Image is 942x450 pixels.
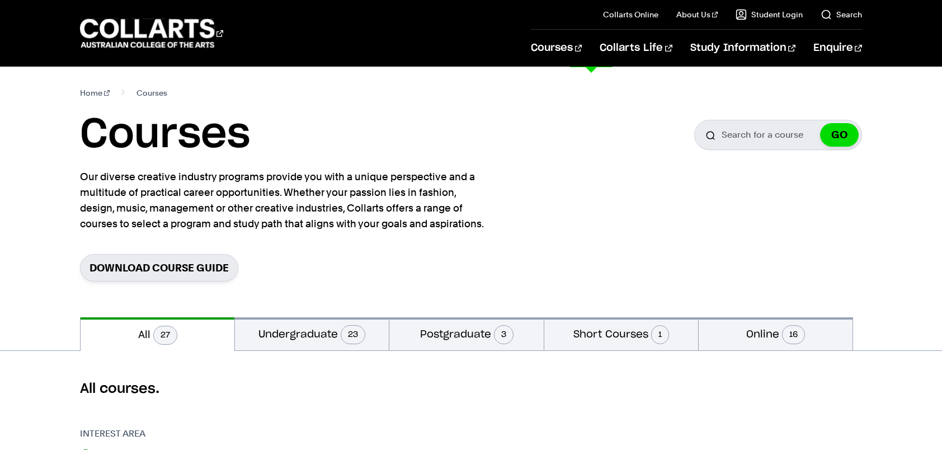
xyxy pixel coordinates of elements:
[676,9,718,20] a: About Us
[531,30,582,67] a: Courses
[694,120,862,150] input: Search for a course
[544,317,698,350] button: Short Courses1
[80,380,862,398] h2: All courses.
[690,30,795,67] a: Study Information
[782,325,805,344] span: 16
[80,427,214,440] h3: Interest Area
[80,110,250,160] h1: Courses
[820,123,859,147] button: GO
[813,30,862,67] a: Enquire
[494,325,514,344] span: 3
[600,30,672,67] a: Collarts Life
[80,85,110,101] a: Home
[80,17,223,49] div: Go to homepage
[821,9,862,20] a: Search
[80,254,238,282] a: Download Course Guide
[699,317,852,350] button: Online16
[651,325,669,344] span: 1
[153,326,177,345] span: 27
[341,325,365,344] span: 23
[235,317,389,350] button: Undergraduate23
[80,169,488,232] p: Our diverse creative industry programs provide you with a unique perspective and a multitude of p...
[603,9,658,20] a: Collarts Online
[81,317,234,351] button: All27
[389,317,543,350] button: Postgraduate3
[136,85,167,101] span: Courses
[736,9,803,20] a: Student Login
